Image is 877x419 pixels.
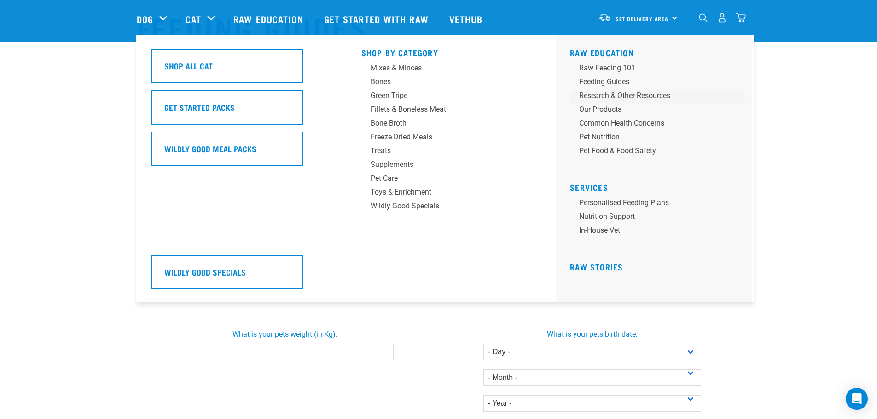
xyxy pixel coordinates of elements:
a: Dog [137,12,153,26]
a: Get started with Raw [315,0,440,37]
a: Pet Care [361,173,536,187]
a: Feeding Guides [570,76,745,90]
a: Common Health Concerns [570,118,745,132]
a: Wildly Good Specials [151,255,326,296]
div: Toys & Enrichment [371,187,514,198]
a: Cat [186,12,201,26]
div: Bones [371,76,514,87]
img: user.png [717,13,727,23]
a: Raw Education [224,0,314,37]
div: Pet Nutrition [579,132,723,143]
a: Personalised Feeding Plans [570,197,745,211]
div: Mixes & Minces [371,63,514,74]
div: Raw Feeding 101 [579,63,723,74]
a: Treats [361,145,536,159]
label: What is your pets birth date: [437,329,748,340]
a: Supplements [361,159,536,173]
a: Get Started Packs [151,90,326,132]
a: Nutrition Support [570,211,745,225]
a: Pet Food & Food Safety [570,145,745,159]
a: Fillets & Boneless Meat [361,104,536,118]
h5: Wildly Good Meal Packs [164,143,256,155]
a: Vethub [440,0,494,37]
div: Research & Other Resources [579,90,723,101]
h5: Wildly Good Specials [164,266,246,278]
a: Mixes & Minces [361,63,536,76]
div: Pet Food & Food Safety [579,145,723,156]
a: Freeze Dried Meals [361,132,536,145]
div: Our Products [579,104,723,115]
a: Wildly Good Specials [361,201,536,214]
a: Bone Broth [361,118,536,132]
h2: Feeding Calculator [11,146,866,162]
h5: Shop By Category [361,48,536,55]
a: Raw Stories [570,264,623,269]
div: Fillets & Boneless Meat [371,104,514,115]
h5: Services [570,183,745,190]
img: van-moving.png [598,13,611,22]
a: Wildly Good Meal Packs [151,132,326,173]
a: Toys & Enrichment [361,187,536,201]
div: Common Health Concerns [579,118,723,129]
a: Research & Other Resources [570,90,745,104]
div: Feeding Guides [579,76,723,87]
a: Pet Nutrition [570,132,745,145]
a: Bones [361,76,536,90]
a: Shop All Cat [151,49,326,90]
a: Raw Education [570,50,634,55]
span: Set Delivery Area [616,17,669,20]
a: Green Tripe [361,90,536,104]
label: What is your pets weight (in Kg): [129,329,441,340]
a: In-house vet [570,225,745,239]
h5: Shop All Cat [164,60,213,72]
div: Bone Broth [371,118,514,129]
img: home-icon@2x.png [736,13,746,23]
a: Raw Feeding 101 [570,63,745,76]
div: Green Tripe [371,90,514,101]
div: Open Intercom Messenger [846,388,868,410]
div: Treats [371,145,514,156]
a: Our Products [570,104,745,118]
h5: Get Started Packs [164,101,235,113]
div: Wildly Good Specials [371,201,514,212]
div: Pet Care [371,173,514,184]
img: home-icon-1@2x.png [699,13,708,22]
div: Freeze Dried Meals [371,132,514,143]
div: Supplements [371,159,514,170]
